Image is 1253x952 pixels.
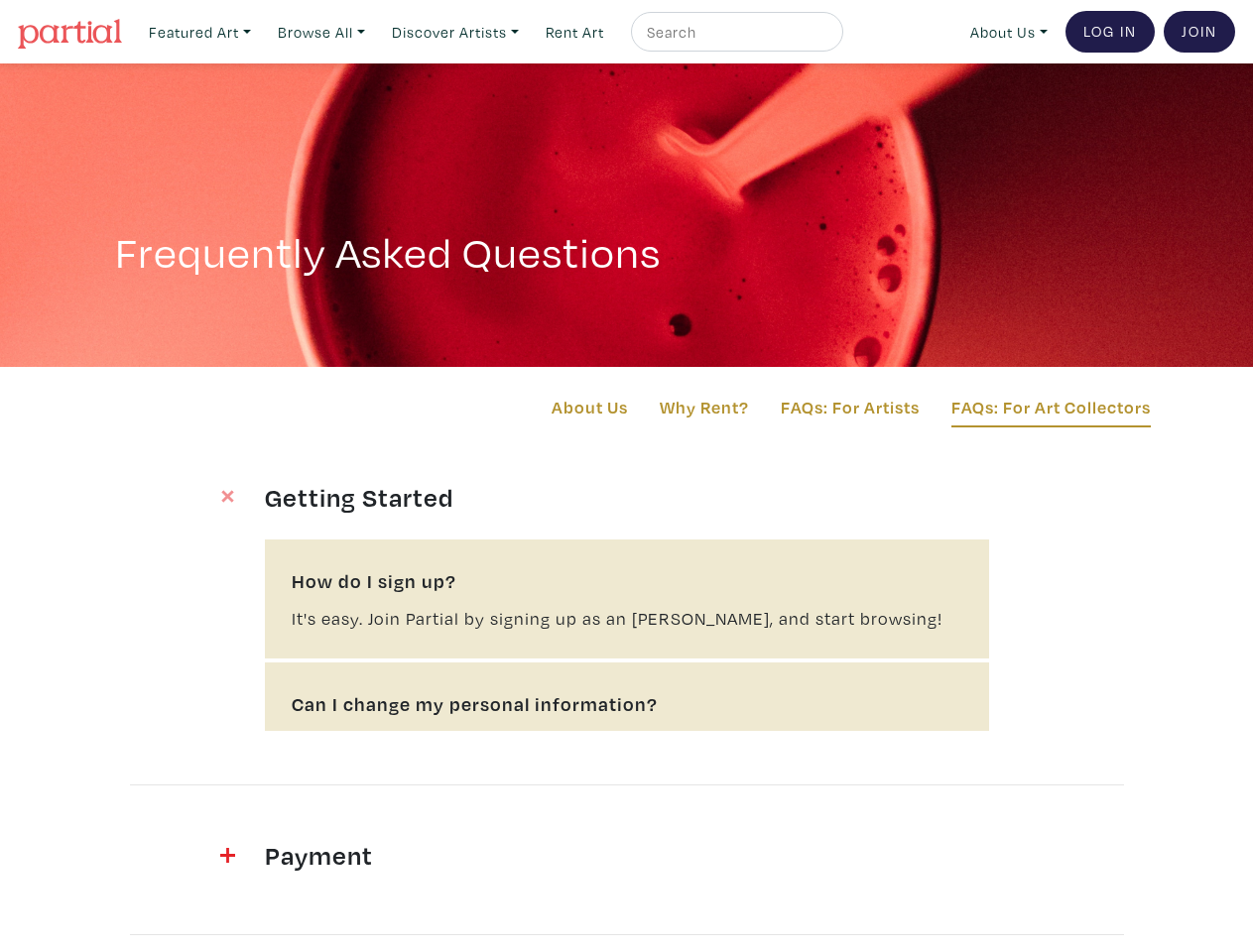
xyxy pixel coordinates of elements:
[1065,11,1155,53] a: Log In
[951,394,1151,427] a: FAQs: For Art Collectors
[216,486,237,507] img: plus.svg
[383,12,528,53] a: Discover Artists
[961,12,1057,53] a: About Us
[292,730,893,753] span: Yes, you may do so anytime by logging into your Dashboard > Settings.
[265,481,989,513] h4: Getting Started
[292,689,962,719] b: Can I change my personal information?
[265,839,989,871] h4: Payment
[537,12,613,53] a: Rent Art
[660,394,749,420] a: Why Rent?
[292,607,942,630] span: It's easy. Join Partial by signing up as an [PERSON_NAME], and start browsing!
[1164,11,1235,53] a: Join
[269,12,374,53] a: Browse All
[140,12,260,53] a: Featured Art
[220,848,235,863] img: plus.svg
[292,566,962,596] b: How do I sign up?
[115,171,1139,278] h1: Frequently Asked Questions
[645,20,824,45] input: Search
[552,394,628,420] a: About Us
[781,394,920,420] a: FAQs: For Artists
